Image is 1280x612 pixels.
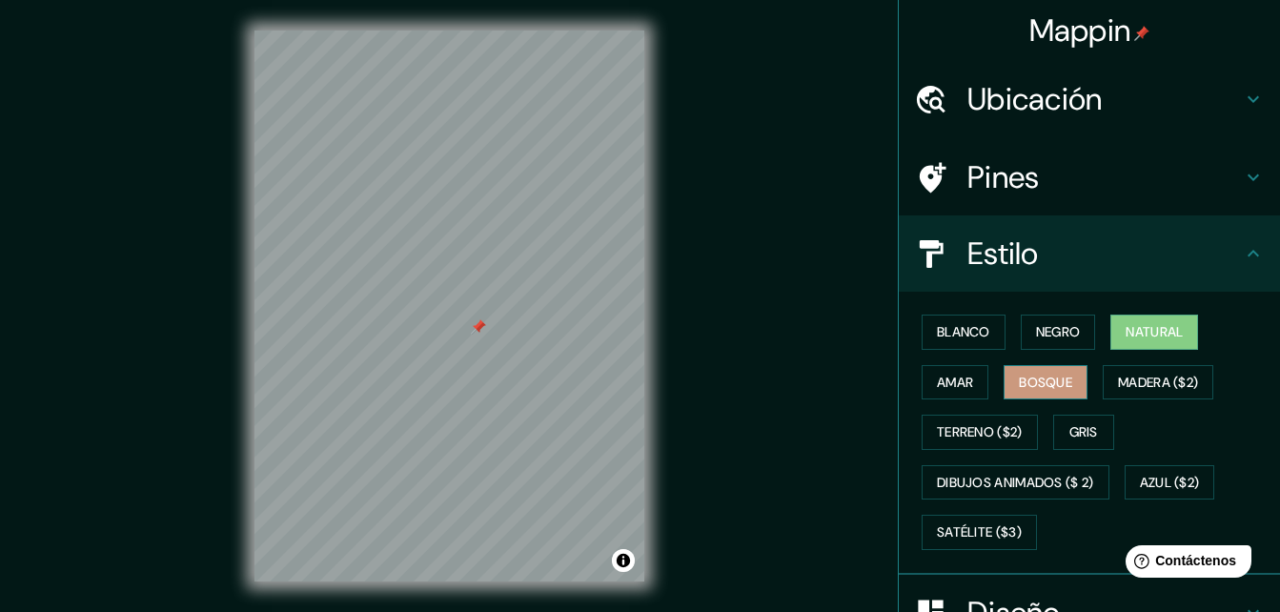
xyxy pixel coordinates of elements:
font: Amar [937,371,973,395]
h4: Pines [967,158,1242,196]
button: Azul ($2) [1125,465,1215,500]
font: Madera ($2) [1118,371,1198,395]
font: Dibujos animados ($ 2) [937,471,1094,495]
button: Natural [1110,315,1198,350]
font: Bosque [1019,371,1072,395]
font: Terreno ($2) [937,420,1023,444]
button: Dibujos animados ($ 2) [922,465,1109,500]
button: Satélite ($3) [922,515,1037,550]
h4: Ubicación [967,80,1242,118]
font: Mappin [1029,10,1131,51]
canvas: Mapa [254,31,644,581]
font: Negro [1036,320,1081,344]
font: Azul ($2) [1140,471,1200,495]
img: pin-icon.png [1134,26,1149,41]
button: Amar [922,365,988,400]
button: Blanco [922,315,1006,350]
button: Gris [1053,415,1114,450]
iframe: Help widget launcher [1110,538,1259,591]
font: Blanco [937,320,990,344]
h4: Estilo [967,235,1242,273]
div: Estilo [899,215,1280,292]
div: Ubicación [899,61,1280,137]
button: Alternar atribución [612,549,635,572]
button: Terreno ($2) [922,415,1038,450]
font: Natural [1126,320,1183,344]
font: Gris [1069,420,1098,444]
button: Bosque [1004,365,1087,400]
button: Madera ($2) [1103,365,1213,400]
font: Satélite ($3) [937,520,1022,544]
button: Negro [1021,315,1096,350]
div: Pines [899,139,1280,215]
